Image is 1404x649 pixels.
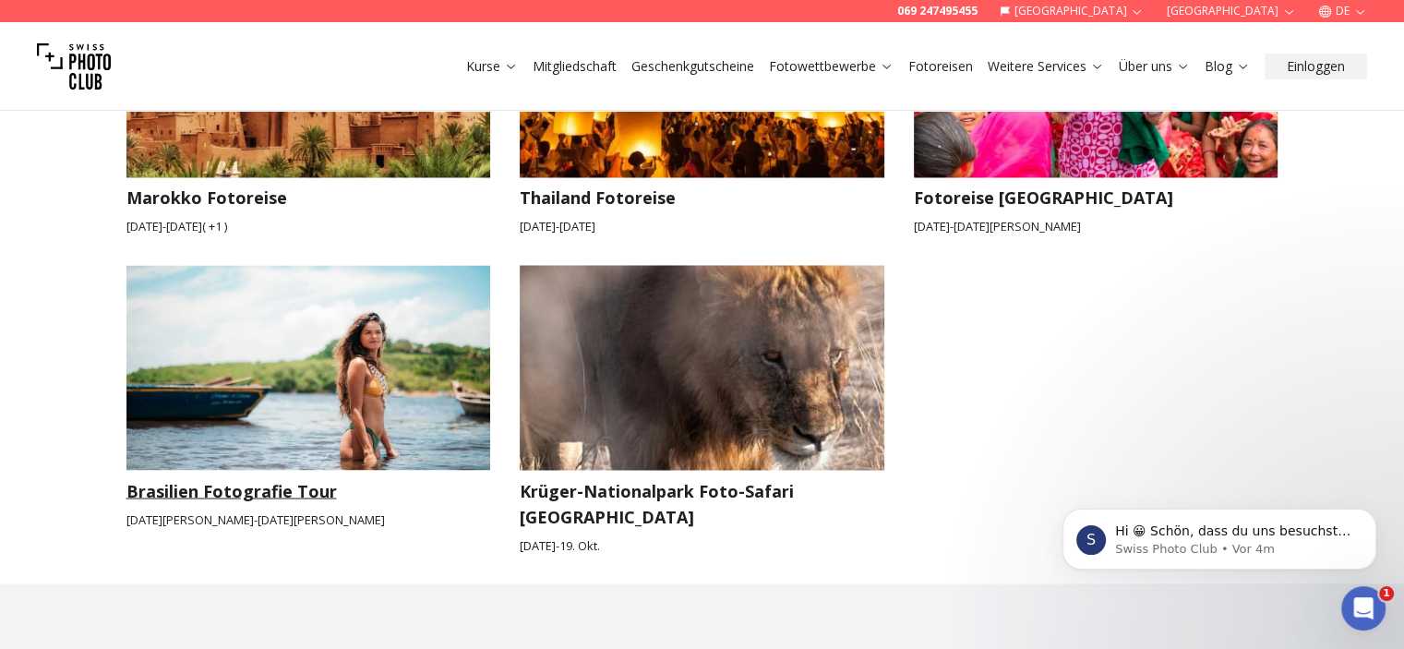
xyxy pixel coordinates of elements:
[126,511,491,528] small: [DATE][PERSON_NAME] - [DATE][PERSON_NAME]
[988,57,1104,76] a: Weitere Services
[126,477,491,503] h3: Brasilien Fotografie Tour
[126,265,491,554] a: Brasilien Fotografie TourBrasilien Fotografie Tour[DATE][PERSON_NAME]-[DATE][PERSON_NAME]
[37,30,111,103] img: Swiss photo club
[459,54,525,79] button: Kurse
[520,185,884,210] h3: Thailand Fotoreise
[914,218,1278,235] small: [DATE] - [DATE][PERSON_NAME]
[126,185,491,210] h3: Marokko Fotoreise
[1265,54,1367,79] button: Einloggen
[520,477,884,529] h3: Krüger-Nationalpark Foto-Safari [GEOGRAPHIC_DATA]
[501,255,902,480] img: Krüger-Nationalpark Foto-Safari Südafrika
[897,4,978,18] a: 069 247495455
[520,536,884,554] small: [DATE] - 19. Okt.
[533,57,617,76] a: Mitgliedschaft
[1119,57,1190,76] a: Über uns
[126,265,491,470] img: Brasilien Fotografie Tour
[1205,57,1250,76] a: Blog
[1111,54,1197,79] button: Über uns
[1035,470,1404,599] iframe: Intercom notifications Nachricht
[631,57,754,76] a: Geschenkgutscheine
[520,265,884,554] a: Krüger-Nationalpark Foto-Safari SüdafrikaKrüger-Nationalpark Foto-Safari [GEOGRAPHIC_DATA][DATE]-...
[762,54,901,79] button: Fotowettbewerbe
[525,54,624,79] button: Mitgliedschaft
[1341,586,1386,631] iframe: Intercom live chat
[769,57,894,76] a: Fotowettbewerbe
[908,57,973,76] a: Fotoreisen
[914,185,1278,210] h3: Fotoreise [GEOGRAPHIC_DATA]
[466,57,518,76] a: Kurse
[1379,586,1394,601] span: 1
[624,54,762,79] button: Geschenkgutscheine
[126,218,491,235] small: [DATE] - [DATE] ( + 1 )
[901,54,980,79] button: Fotoreisen
[980,54,1111,79] button: Weitere Services
[1197,54,1257,79] button: Blog
[520,218,884,235] small: [DATE] - [DATE]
